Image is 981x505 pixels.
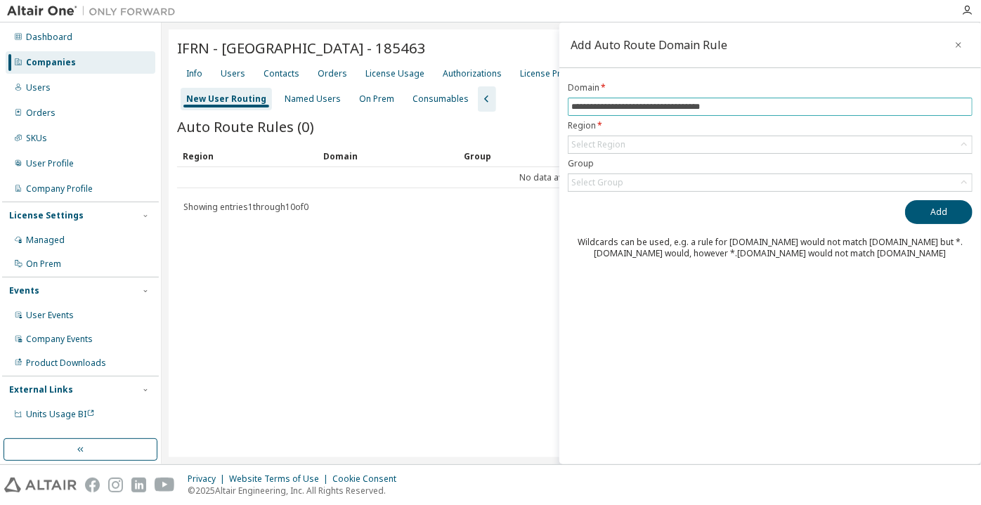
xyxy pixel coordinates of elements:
[26,235,65,246] div: Managed
[26,82,51,93] div: Users
[26,183,93,195] div: Company Profile
[26,158,74,169] div: User Profile
[26,310,74,321] div: User Events
[26,57,76,68] div: Companies
[318,68,347,79] div: Orders
[26,133,47,144] div: SKUs
[7,4,183,18] img: Altair One
[221,68,245,79] div: Users
[188,473,229,485] div: Privacy
[359,93,394,105] div: On Prem
[229,473,332,485] div: Website Terms of Use
[464,145,926,167] div: Group
[443,68,502,79] div: Authorizations
[177,167,932,188] td: No data available
[26,32,72,43] div: Dashboard
[905,200,973,224] button: Add
[108,478,123,492] img: instagram.svg
[85,478,100,492] img: facebook.svg
[183,145,312,167] div: Region
[26,334,93,345] div: Company Events
[131,478,146,492] img: linkedin.svg
[186,68,202,79] div: Info
[9,384,73,395] div: External Links
[571,139,625,150] div: Select Region
[569,174,972,191] div: Select Group
[4,478,77,492] img: altair_logo.svg
[365,68,424,79] div: License Usage
[571,177,623,188] div: Select Group
[177,117,314,136] span: Auto Route Rules (0)
[332,473,405,485] div: Cookie Consent
[177,38,426,58] span: IFRN - [GEOGRAPHIC_DATA] - 185463
[264,68,299,79] div: Contacts
[520,68,581,79] div: License Priority
[186,93,266,105] div: New User Routing
[568,120,973,131] label: Region
[155,478,175,492] img: youtube.svg
[571,39,727,51] div: Add Auto Route Domain Rule
[188,485,405,497] p: © 2025 Altair Engineering, Inc. All Rights Reserved.
[569,136,972,153] div: Select Region
[412,93,469,105] div: Consumables
[323,145,453,167] div: Domain
[26,358,106,369] div: Product Downloads
[26,107,56,119] div: Orders
[26,258,61,270] div: On Prem
[285,93,341,105] div: Named Users
[26,408,95,420] span: Units Usage BI
[568,82,973,93] label: Domain
[9,285,39,296] div: Events
[183,201,308,213] span: Showing entries 1 through 10 of 0
[9,210,84,221] div: License Settings
[568,237,973,259] div: Wildcards can be used, e.g. a rule for [DOMAIN_NAME] would not match [DOMAIN_NAME] but *.[DOMAIN_...
[568,158,973,169] label: Group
